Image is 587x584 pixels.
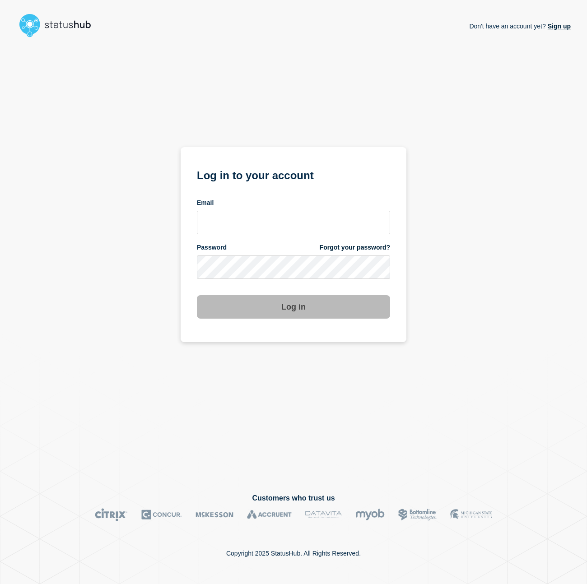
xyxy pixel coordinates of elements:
p: Copyright 2025 StatusHub. All Rights Reserved. [226,550,361,557]
img: MSU logo [450,508,492,521]
img: myob logo [355,508,385,521]
img: Citrix logo [95,508,128,521]
img: DataVita logo [305,508,342,521]
img: Bottomline logo [398,508,437,521]
input: password input [197,255,390,279]
h1: Log in to your account [197,166,390,183]
p: Don't have an account yet? [469,15,571,37]
a: Sign up [546,23,571,30]
img: McKesson logo [196,508,233,521]
a: Forgot your password? [320,243,390,252]
img: Concur logo [141,508,182,521]
span: Password [197,243,227,252]
button: Log in [197,295,390,319]
input: email input [197,211,390,234]
img: Accruent logo [247,508,292,521]
h2: Customers who trust us [16,494,571,502]
img: StatusHub logo [16,11,102,40]
span: Email [197,199,214,207]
